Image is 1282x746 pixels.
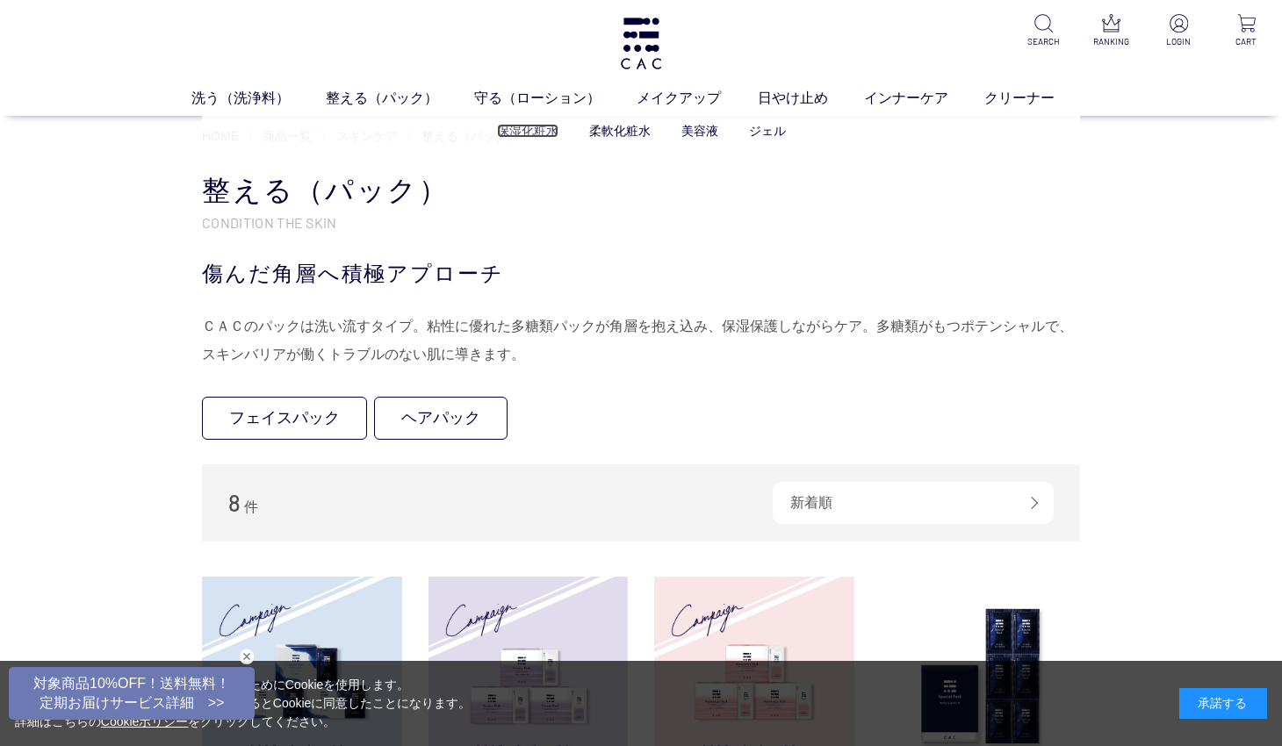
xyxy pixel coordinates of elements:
a: インナーケア [864,87,984,109]
div: 新着順 [773,482,1054,524]
div: 傷んだ角層へ積極アプローチ [202,258,1080,290]
h1: 整える（パック） [202,172,1080,210]
a: ジェル [749,124,786,138]
a: 美容液 [681,124,718,138]
a: 洗う（洗浄料） [191,87,326,109]
a: 日やけ止め [758,87,864,109]
p: RANKING [1090,35,1133,48]
a: ヘアパック [374,397,508,440]
span: 8 [228,489,241,516]
a: CART [1225,14,1268,48]
p: CONDITION THE SKIN [202,213,1080,232]
span: 件 [244,499,258,514]
a: メイクアップ [637,87,757,109]
a: フェイスパック [202,397,367,440]
a: 保湿化粧水 [497,124,558,138]
p: LOGIN [1157,35,1200,48]
a: クリーナー [984,87,1091,109]
a: 守る（ローション） [474,87,637,109]
div: ＣＡＣのパックは洗い流すタイプ。粘性に優れた多糖類パックが角層を抱え込み、保湿保護しながらケア。多糖類がもつポテンシャルで、スキンバリアが働くトラブルのない肌に導きます。 [202,312,1080,369]
a: 柔軟化粧水 [589,124,651,138]
img: logo [618,18,664,69]
a: RANKING [1090,14,1133,48]
p: CART [1225,35,1268,48]
p: SEARCH [1022,35,1065,48]
a: SEARCH [1022,14,1065,48]
a: LOGIN [1157,14,1200,48]
a: 整える（パック） [326,87,474,109]
div: 承諾する [1179,688,1267,719]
